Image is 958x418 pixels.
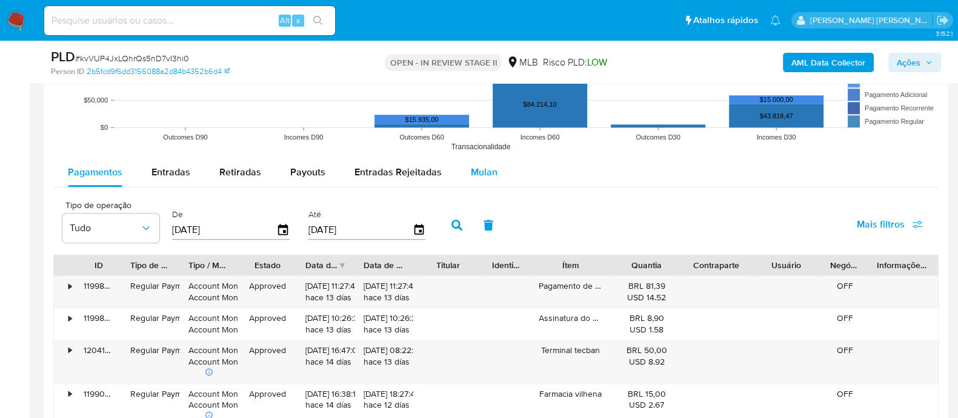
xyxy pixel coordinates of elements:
[783,53,874,72] button: AML Data Collector
[897,53,920,72] span: Ações
[507,56,537,69] div: MLB
[542,56,607,69] span: Risco PLD:
[280,15,290,26] span: Alt
[305,12,330,29] button: search-icon
[44,13,335,29] input: Pesquise usuários ou casos...
[587,55,607,69] span: LOW
[770,15,780,25] a: Notificações
[888,53,941,72] button: Ações
[791,53,865,72] b: AML Data Collector
[936,14,949,27] a: Sair
[87,66,230,77] a: 2b5fcd9f6dd3156088a2d84b4352b6d4
[385,54,502,71] p: OPEN - IN REVIEW STAGE II
[75,52,189,64] span: # kvVUP4JxLQhrQs5nD7vI3hi0
[693,14,758,27] span: Atalhos rápidos
[51,47,75,66] b: PLD
[935,29,952,38] span: 3.152.1
[51,66,84,77] b: Person ID
[296,15,300,26] span: s
[810,15,933,26] p: alessandra.barbosa@mercadopago.com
